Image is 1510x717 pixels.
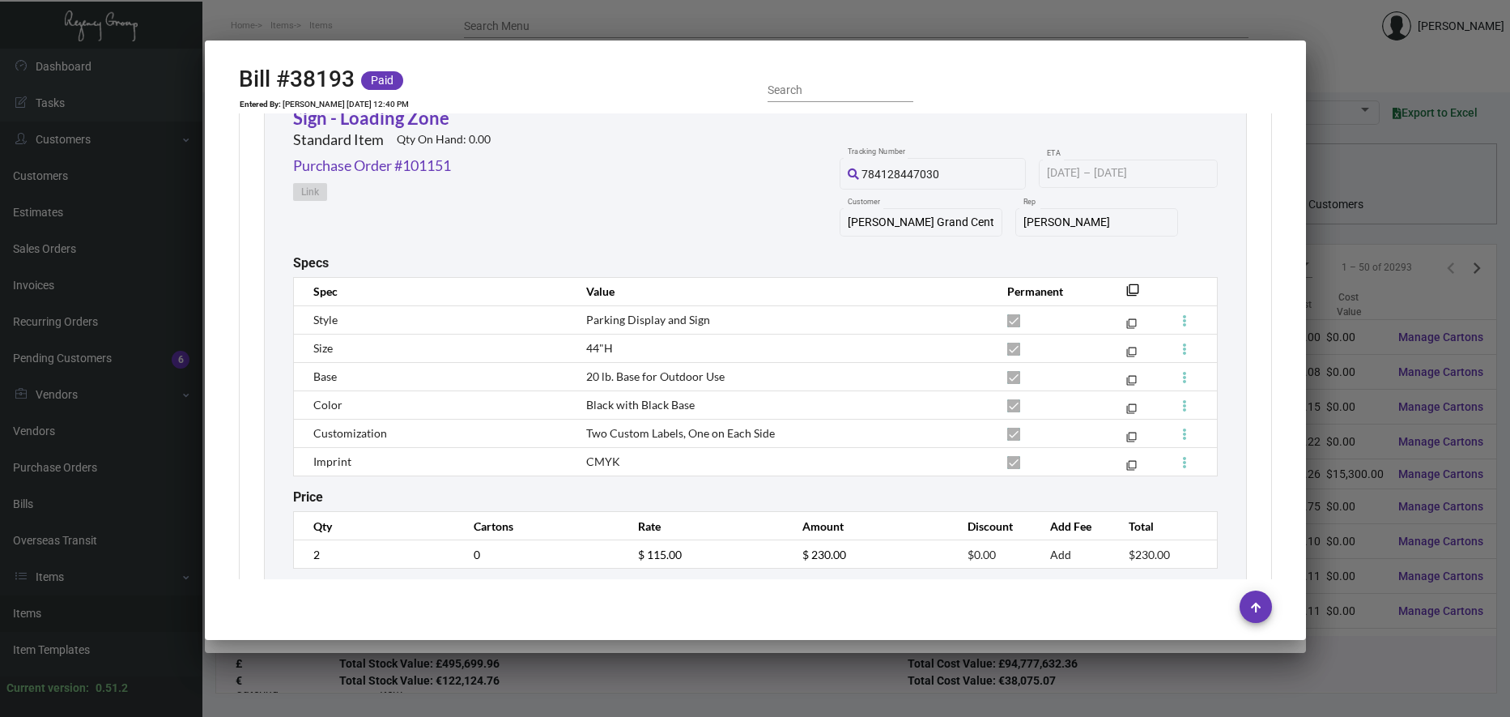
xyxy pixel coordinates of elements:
[1050,548,1071,561] span: Add
[293,155,451,177] a: Purchase Order #101151
[293,255,329,271] h2: Specs
[293,512,457,540] th: Qty
[1112,512,1217,540] th: Total
[239,100,282,109] td: Entered By:
[586,398,695,412] span: Black with Black Base
[293,183,327,201] button: Link
[861,168,939,181] span: 784128447030
[313,398,342,412] span: Color
[313,313,338,326] span: Style
[313,426,387,440] span: Customization
[586,313,710,326] span: Parking Display and Sign
[1126,407,1137,417] mat-icon: filter_none
[397,133,491,147] h2: Qty On Hand: 0.00
[6,680,89,697] div: Current version:
[1034,512,1112,540] th: Add Fee
[239,66,355,93] h2: Bill #38193
[951,512,1035,540] th: Discount
[968,548,996,561] span: $0.00
[1126,435,1137,446] mat-icon: filter_none
[1126,288,1139,301] mat-icon: filter_none
[293,107,449,129] a: Sign - Loading Zone
[293,131,384,149] h2: Standard Item
[786,512,951,540] th: Amount
[313,369,337,383] span: Base
[586,426,775,440] span: Two Custom Labels, One on Each Side
[586,341,613,355] span: 44"H
[361,71,403,90] mat-chip: Paid
[457,512,622,540] th: Cartons
[1129,548,1170,561] span: $230.00
[1094,167,1172,180] input: End date
[1083,167,1091,180] span: –
[1126,463,1137,474] mat-icon: filter_none
[586,369,725,383] span: 20 lb. Base for Outdoor Use
[586,455,620,468] span: CMYK
[293,489,323,505] h2: Price
[622,512,786,540] th: Rate
[293,277,570,305] th: Spec
[570,277,990,305] th: Value
[313,341,333,355] span: Size
[301,186,319,199] span: Link
[1126,350,1137,361] mat-icon: filter_none
[313,455,351,468] span: Imprint
[1047,167,1080,180] input: Start date
[1126,378,1137,389] mat-icon: filter_none
[282,100,410,109] td: [PERSON_NAME] [DATE] 12:40 PM
[991,277,1102,305] th: Permanent
[1126,322,1137,332] mat-icon: filter_none
[96,680,128,697] div: 0.51.2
